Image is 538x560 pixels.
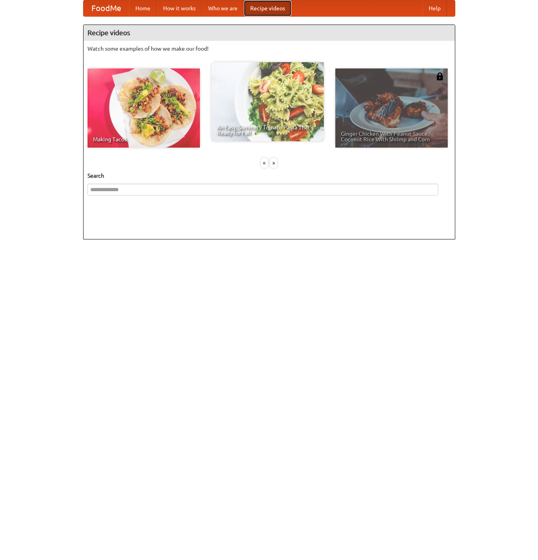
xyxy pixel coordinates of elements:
a: How it works [157,0,202,16]
a: Recipe videos [244,0,291,16]
a: An Easy, Summery Tomato Pasta That's Ready for Fall [211,62,324,141]
a: Making Tacos [87,68,200,148]
a: Help [422,0,447,16]
span: An Easy, Summery Tomato Pasta That's Ready for Fall [217,125,318,136]
h4: Recipe videos [84,25,455,41]
a: FoodMe [84,0,129,16]
img: 483408.png [436,72,444,80]
a: Who we are [202,0,244,16]
div: » [270,158,277,168]
span: Making Tacos [93,137,194,142]
a: Home [129,0,157,16]
h5: Search [87,172,451,180]
div: « [261,158,268,168]
p: Watch some examples of how we make our food! [87,45,451,53]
